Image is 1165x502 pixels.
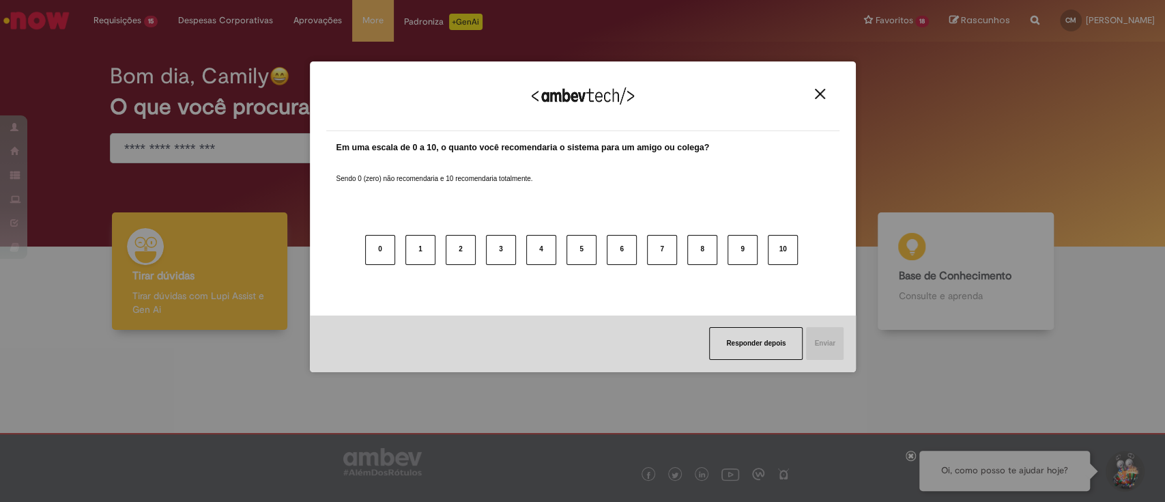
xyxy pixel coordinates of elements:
button: 4 [526,235,556,265]
button: Close [811,88,829,100]
button: 2 [446,235,476,265]
button: 6 [607,235,637,265]
label: Em uma escala de 0 a 10, o quanto você recomendaria o sistema para um amigo ou colega? [336,141,710,154]
button: 8 [687,235,717,265]
button: 3 [486,235,516,265]
img: Logo Ambevtech [532,87,634,104]
label: Sendo 0 (zero) não recomendaria e 10 recomendaria totalmente. [336,158,533,184]
button: Responder depois [709,327,803,360]
button: 7 [647,235,677,265]
button: 0 [365,235,395,265]
img: Close [815,89,825,99]
button: 5 [566,235,596,265]
button: 9 [728,235,758,265]
button: 1 [405,235,435,265]
button: 10 [768,235,798,265]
